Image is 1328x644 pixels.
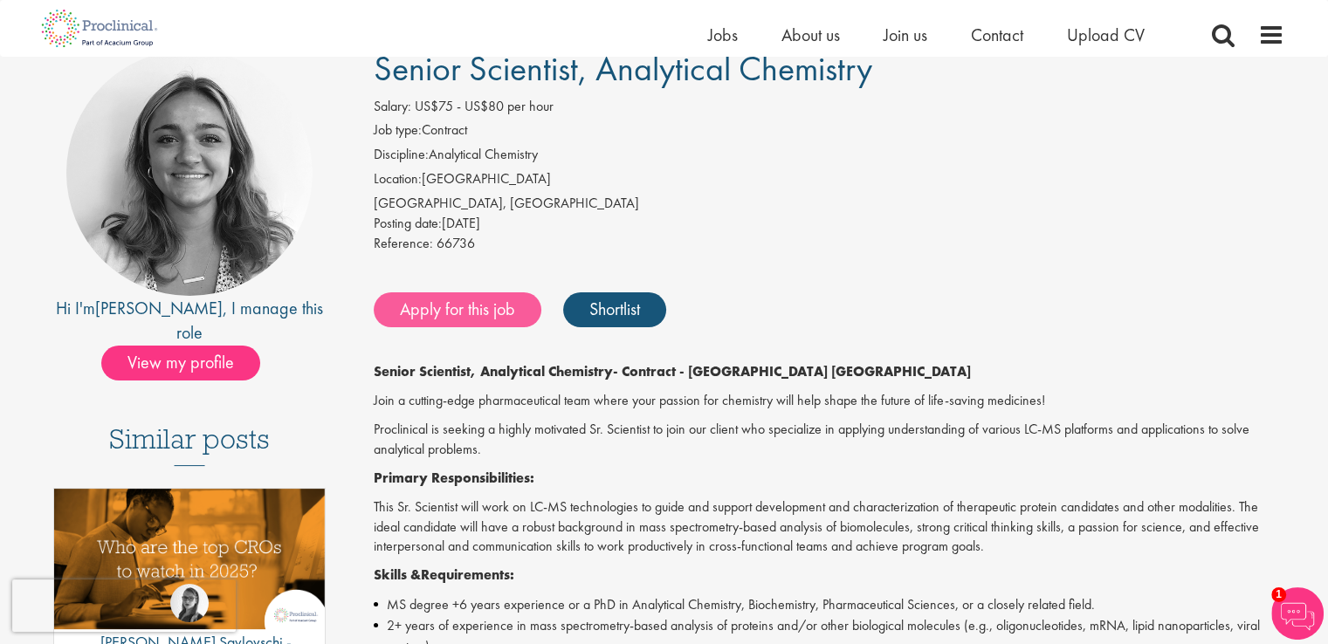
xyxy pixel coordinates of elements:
span: View my profile [101,346,260,380]
li: MS degree +6 years experience or a PhD in Analytical Chemistry, Biochemistry, Pharmaceutical Scie... [374,594,1284,615]
p: Join a cutting-edge pharmaceutical team where your passion for chemistry will help shape the futu... [374,391,1284,411]
div: Hi I'm , I manage this role [45,296,335,346]
a: Jobs [708,24,738,46]
img: imeage of recruiter Jackie Cerchio [66,50,313,296]
h3: Similar posts [109,424,270,466]
strong: Requirements: [421,565,514,584]
label: Discipline: [374,145,429,165]
img: Chatbot [1271,587,1324,640]
a: Join us [884,24,927,46]
a: Upload CV [1067,24,1145,46]
span: Senior Scientist, Analytical Chemistry [374,46,872,91]
a: Link to a post [54,489,326,643]
a: Apply for this job [374,292,541,327]
a: [PERSON_NAME] [95,297,223,319]
img: Top 10 CROs 2025 | Proclinical [54,489,326,629]
label: Job type: [374,120,422,140]
div: [DATE] [374,214,1284,234]
a: Contact [971,24,1023,46]
span: Posting date: [374,214,442,232]
strong: Senior Scientist, Analytical Chemistry [374,362,613,380]
div: [GEOGRAPHIC_DATA], [GEOGRAPHIC_DATA] [374,194,1284,214]
strong: - Contract - [GEOGRAPHIC_DATA] [GEOGRAPHIC_DATA] [613,362,971,380]
strong: Skills & [374,565,421,584]
a: View my profile [101,349,278,372]
li: Analytical Chemistry [374,145,1284,169]
a: Shortlist [563,292,666,327]
label: Reference: [374,234,433,254]
li: Contract [374,120,1284,145]
label: Location: [374,169,422,189]
p: Proclinical is seeking a highly motivated Sr. Scientist to join our client who specialize in appl... [374,420,1284,460]
a: About us [781,24,840,46]
span: 1 [1271,587,1286,602]
li: [GEOGRAPHIC_DATA] [374,169,1284,194]
strong: Primary Responsibilities: [374,469,534,487]
span: 66736 [437,234,475,252]
span: US$75 - US$80 per hour [415,97,554,115]
label: Salary: [374,97,411,117]
p: This Sr. Scientist will work on LC-MS technologies to guide and support development and character... [374,497,1284,558]
iframe: reCAPTCHA [12,579,236,632]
